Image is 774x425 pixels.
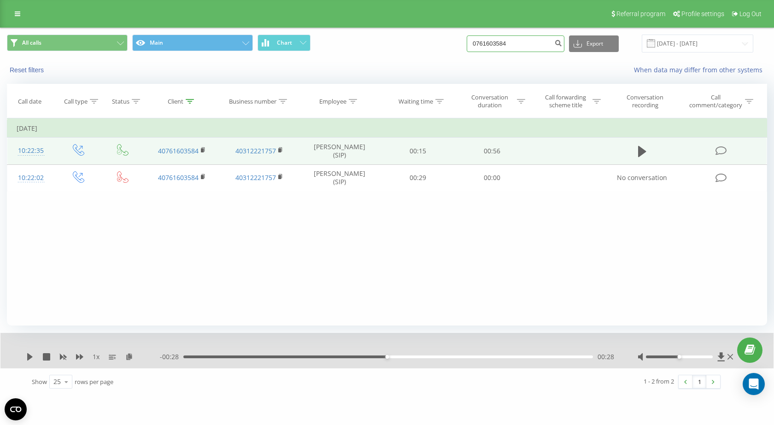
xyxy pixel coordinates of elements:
a: When data may differ from other systems [634,65,767,74]
div: Waiting time [399,98,433,105]
div: Status [112,98,129,105]
td: [PERSON_NAME] (SIP) [298,164,381,191]
td: 00:56 [455,138,529,164]
div: Employee [319,98,346,105]
span: rows per page [75,378,113,386]
div: Conversation recording [615,93,675,109]
button: Reset filters [7,66,48,74]
span: Profile settings [681,10,724,17]
a: 40761603584 [158,173,199,182]
div: Accessibility label [385,355,389,359]
td: [PERSON_NAME] (SIP) [298,138,381,164]
button: Chart [258,35,311,51]
div: 10:22:35 [17,142,46,160]
a: 40312221757 [235,146,276,155]
div: 25 [53,377,61,386]
button: All calls [7,35,128,51]
span: No conversation [617,173,667,182]
div: Call date [18,98,41,105]
a: 40312221757 [235,173,276,182]
span: Chart [277,40,292,46]
span: Referral program [616,10,665,17]
div: Conversation duration [465,93,515,109]
button: Open CMP widget [5,398,27,420]
div: Client [168,98,183,105]
td: [DATE] [7,119,767,138]
div: Accessibility label [677,355,681,359]
div: Call forwarding scheme title [541,93,590,109]
div: Call type [64,98,88,105]
td: 00:00 [455,164,529,191]
button: Export [569,35,619,52]
td: 00:29 [381,164,455,191]
span: Log Out [739,10,762,17]
input: Search by number [467,35,564,52]
a: 40761603584 [158,146,199,155]
div: 10:22:02 [17,169,46,187]
span: 00:28 [598,352,614,361]
span: - 00:28 [160,352,183,361]
div: Business number [229,98,276,105]
div: Open Intercom Messenger [743,373,765,395]
a: 1 [692,375,706,388]
span: Show [32,378,47,386]
span: All calls [22,39,41,47]
span: 1 x [93,352,100,361]
td: 00:15 [381,138,455,164]
div: 1 - 2 from 2 [644,377,674,386]
button: Main [132,35,253,51]
div: Call comment/category [689,93,743,109]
